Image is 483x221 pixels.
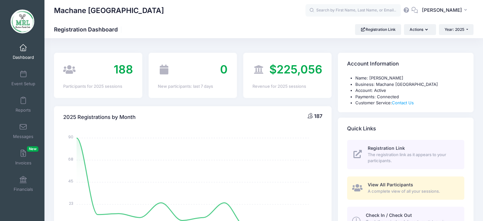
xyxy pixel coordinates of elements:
[8,67,38,89] a: Event Setup
[347,55,399,73] h4: Account Information
[418,3,473,18] button: [PERSON_NAME]
[355,81,464,88] li: Business: Machane [GEOGRAPHIC_DATA]
[13,134,33,139] span: Messages
[368,182,413,187] span: View All Participants
[14,187,33,192] span: Financials
[347,140,464,169] a: Registration Link The registration link as it appears to your participants.
[8,93,38,116] a: Reports
[269,62,322,76] span: $225,056
[368,188,457,195] span: A complete view of all your sessions.
[68,134,73,140] tspan: 90
[314,113,322,119] span: 187
[114,62,133,76] span: 188
[347,176,464,200] a: View All Participants A complete view of all your sessions.
[8,120,38,142] a: Messages
[69,200,73,206] tspan: 23
[404,24,436,35] button: Actions
[8,41,38,63] a: Dashboard
[10,10,34,33] img: Machane Racket Lake
[422,7,462,14] span: [PERSON_NAME]
[54,26,123,33] h1: Registration Dashboard
[63,83,133,90] div: Participants for 2025 sessions
[11,81,35,86] span: Event Setup
[366,212,412,218] span: Check In / Check Out
[13,55,34,60] span: Dashboard
[347,120,376,138] h4: Quick Links
[355,24,401,35] a: Registration Link
[355,87,464,94] li: Account: Active
[355,100,464,106] li: Customer Service:
[445,27,464,32] span: Year: 2025
[68,178,73,184] tspan: 45
[439,24,473,35] button: Year: 2025
[158,83,228,90] div: New participants: last 7 days
[8,146,38,169] a: InvoicesNew
[220,62,228,76] span: 0
[27,146,38,152] span: New
[68,156,73,162] tspan: 68
[355,94,464,100] li: Payments: Connected
[16,107,31,113] span: Reports
[63,108,136,126] h4: 2025 Registrations by Month
[368,145,405,151] span: Registration Link
[355,75,464,81] li: Name: [PERSON_NAME]
[368,152,457,164] span: The registration link as it appears to your participants.
[15,160,31,166] span: Invoices
[305,4,401,17] input: Search by First Name, Last Name, or Email...
[392,100,414,105] a: Contact Us
[8,173,38,195] a: Financials
[252,83,322,90] div: Revenue for 2025 sessions
[54,3,164,18] h1: Machane [GEOGRAPHIC_DATA]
